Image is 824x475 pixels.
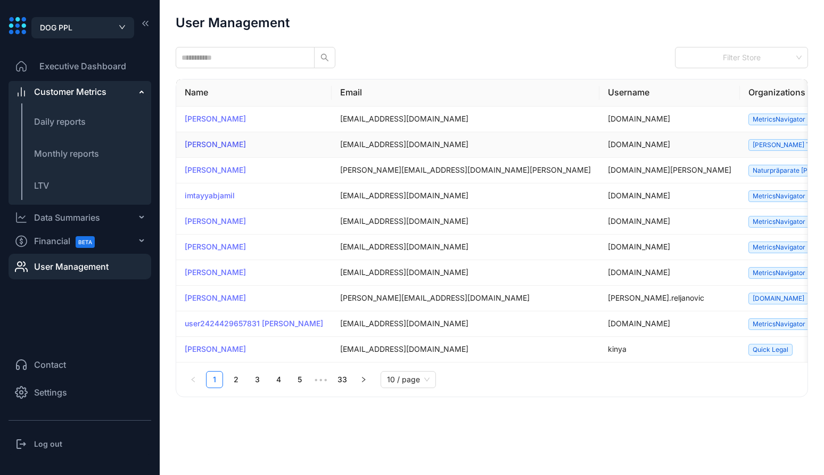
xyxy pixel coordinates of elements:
[185,268,246,277] a: [PERSON_NAME]
[34,386,67,399] span: Settings
[39,60,126,73] span: Executive Dashboard
[381,371,436,388] div: Page Size
[249,371,266,388] li: 3
[185,242,246,251] a: [PERSON_NAME]
[599,132,740,158] td: [DOMAIN_NAME]
[332,311,599,337] td: [EMAIL_ADDRESS][DOMAIN_NAME]
[291,371,308,388] li: 5
[332,235,599,260] td: [EMAIL_ADDRESS][DOMAIN_NAME]
[748,267,810,279] span: MetricsNavigator
[599,260,740,286] td: [DOMAIN_NAME]
[292,372,308,388] a: 5
[185,191,235,200] a: imtayyabjamil
[34,260,109,273] span: User Management
[185,140,246,149] a: [PERSON_NAME]
[748,114,810,125] span: MetricsNavigator
[185,165,246,174] a: [PERSON_NAME]
[40,22,72,34] span: DOG PPL
[76,236,95,248] span: BETA
[387,372,430,388] span: 10 / page
[360,376,367,383] span: right
[34,180,49,191] span: LTV
[599,311,740,337] td: [DOMAIN_NAME]
[270,371,287,388] li: 4
[34,229,104,253] span: Financial
[249,372,265,388] a: 3
[185,344,246,353] a: [PERSON_NAME]
[332,337,599,363] td: [EMAIL_ADDRESS][DOMAIN_NAME]
[185,293,246,302] a: [PERSON_NAME]
[31,17,134,38] button: DOG PPL
[185,371,202,388] button: left
[748,293,809,304] span: [DOMAIN_NAME]
[185,371,202,388] li: Previous Page
[190,376,196,383] span: left
[748,190,810,202] span: MetricsNavigator
[207,372,223,388] a: 1
[599,286,740,311] td: [PERSON_NAME].reljanovic
[332,286,599,311] td: [PERSON_NAME][EMAIL_ADDRESS][DOMAIN_NAME]
[185,114,246,123] a: [PERSON_NAME]
[599,158,740,183] td: [DOMAIN_NAME][PERSON_NAME]
[355,371,372,388] button: right
[312,371,329,388] li: Next 5 Pages
[355,371,372,388] li: Next Page
[34,211,100,224] div: Data Summaries
[332,79,599,106] th: Email
[228,372,244,388] a: 2
[119,25,126,30] span: down
[748,318,810,330] span: MetricsNavigator
[748,241,810,253] span: MetricsNavigator
[748,216,810,228] span: MetricsNavigator
[270,372,286,388] a: 4
[34,85,106,98] div: Customer Metrics
[599,235,740,260] td: [DOMAIN_NAME]
[185,319,323,328] a: user2424429657831 [PERSON_NAME]
[227,371,244,388] li: 2
[176,16,290,30] h1: User Management
[599,209,740,235] td: [DOMAIN_NAME]
[320,53,329,62] span: search
[34,358,66,371] span: Contact
[332,183,599,209] td: [EMAIL_ADDRESS][DOMAIN_NAME]
[599,79,740,106] th: Username
[599,107,740,132] td: [DOMAIN_NAME]
[34,116,86,127] span: Daily reports
[332,132,599,158] td: [EMAIL_ADDRESS][DOMAIN_NAME]
[334,371,351,388] li: 33
[332,107,599,132] td: [EMAIL_ADDRESS][DOMAIN_NAME]
[748,344,793,356] span: Quick Legal
[599,337,740,363] td: kinya
[599,183,740,209] td: [DOMAIN_NAME]
[34,439,62,449] h3: Log out
[176,79,332,106] th: Name
[185,216,246,226] a: [PERSON_NAME]
[34,148,99,159] span: Monthly reports
[312,371,329,388] span: •••
[332,260,599,286] td: [EMAIL_ADDRESS][DOMAIN_NAME]
[206,371,223,388] li: 1
[332,209,599,235] td: [EMAIL_ADDRESS][DOMAIN_NAME]
[334,372,350,388] a: 33
[332,158,599,183] td: [PERSON_NAME][EMAIL_ADDRESS][DOMAIN_NAME][PERSON_NAME]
